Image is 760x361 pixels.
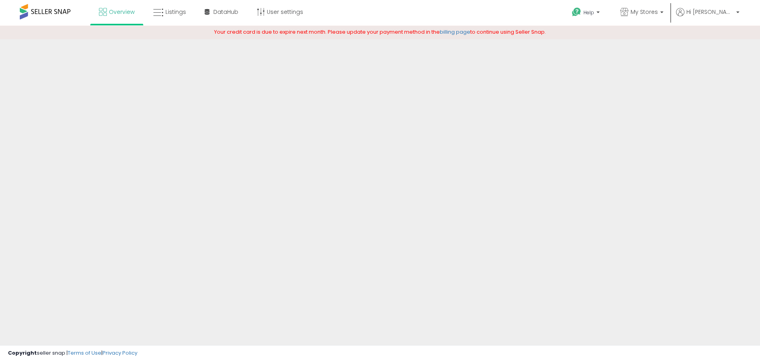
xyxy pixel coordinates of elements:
i: Get Help [572,7,581,17]
span: Your credit card is due to expire next month. Please update your payment method in the to continu... [214,28,546,36]
span: DataHub [213,8,238,16]
span: Help [583,9,594,16]
a: Help [566,1,608,26]
span: My Stores [631,8,658,16]
span: Listings [165,8,186,16]
a: billing page [440,28,470,36]
span: Overview [109,8,135,16]
a: Terms of Use [68,349,101,357]
a: Privacy Policy [103,349,137,357]
span: Hi [PERSON_NAME] [686,8,734,16]
div: seller snap | | [8,350,137,357]
a: Hi [PERSON_NAME] [676,8,739,26]
strong: Copyright [8,349,37,357]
